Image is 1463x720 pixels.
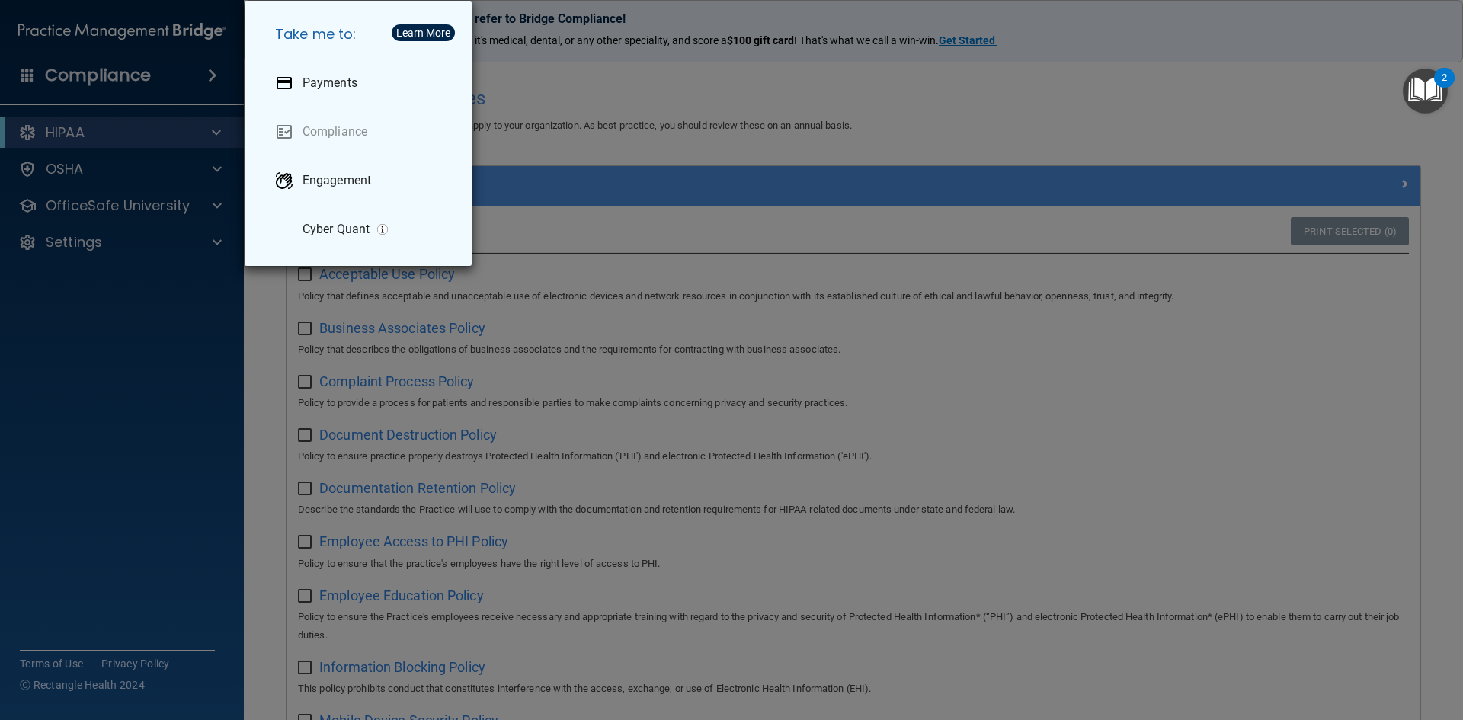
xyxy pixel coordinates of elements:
[263,62,459,104] a: Payments
[396,27,450,38] div: Learn More
[303,222,370,237] p: Cyber Quant
[263,208,459,251] a: Cyber Quant
[303,173,371,188] p: Engagement
[1442,78,1447,98] div: 2
[263,110,459,153] a: Compliance
[392,24,455,41] button: Learn More
[1403,69,1448,114] button: Open Resource Center, 2 new notifications
[263,159,459,202] a: Engagement
[303,75,357,91] p: Payments
[263,13,459,56] h5: Take me to:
